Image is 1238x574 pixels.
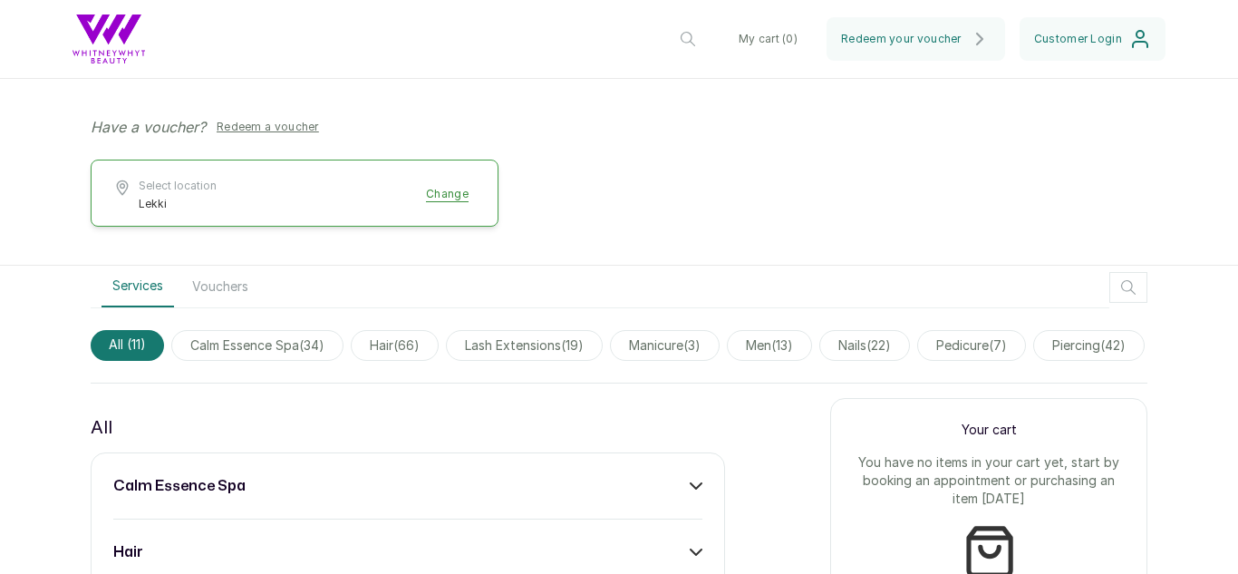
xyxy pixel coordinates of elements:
span: Select location [139,179,217,193]
button: Redeem a voucher [209,116,326,138]
span: men(13) [727,330,812,361]
span: All (11) [91,330,164,361]
button: My cart (0) [724,17,812,61]
span: pedicure(7) [917,330,1026,361]
button: Vouchers [181,266,259,307]
h3: calm essence spa [113,475,246,497]
p: Have a voucher? [91,116,206,138]
span: lash extensions(19) [446,330,603,361]
img: business logo [73,15,145,63]
span: nails(22) [819,330,910,361]
span: Customer Login [1034,32,1122,46]
span: hair(66) [351,330,439,361]
h3: hair [113,541,143,563]
span: Redeem your voucher [841,32,962,46]
button: Customer Login [1020,17,1165,61]
p: Your cart [853,421,1125,439]
span: Lekki [139,197,217,211]
span: manicure(3) [610,330,720,361]
button: Select locationLekkiChange [113,179,476,211]
p: All [91,413,112,442]
button: Redeem your voucher [827,17,1005,61]
span: piercing(42) [1033,330,1145,361]
span: calm essence spa(34) [171,330,343,361]
button: Services [102,266,174,307]
p: You have no items in your cart yet, start by booking an appointment or purchasing an item [DATE] [853,453,1125,508]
